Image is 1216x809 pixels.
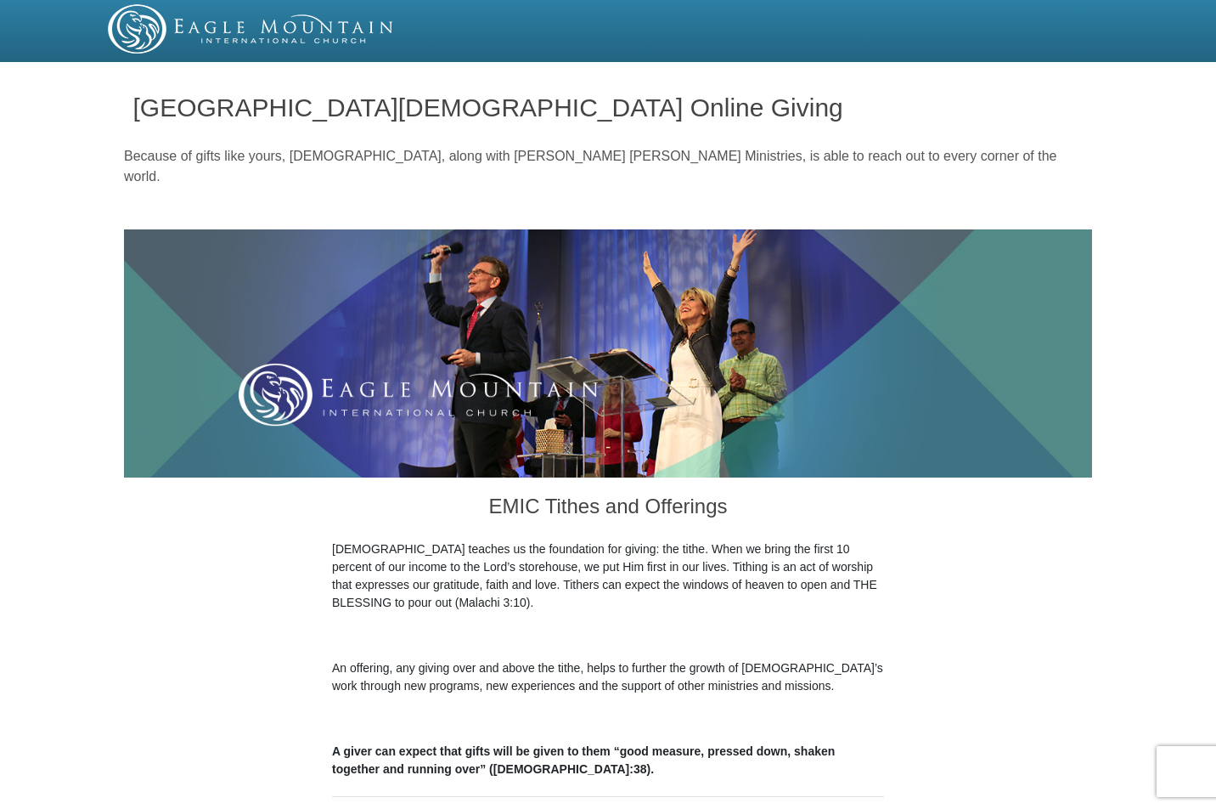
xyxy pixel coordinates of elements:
p: An offering, any giving over and above the tithe, helps to further the growth of [DEMOGRAPHIC_DAT... [332,659,884,695]
p: [DEMOGRAPHIC_DATA] teaches us the foundation for giving: the tithe. When we bring the first 10 pe... [332,540,884,612]
p: Because of gifts like yours, [DEMOGRAPHIC_DATA], along with [PERSON_NAME] [PERSON_NAME] Ministrie... [124,146,1092,187]
h3: EMIC Tithes and Offerings [332,478,884,540]
h1: [GEOGRAPHIC_DATA][DEMOGRAPHIC_DATA] Online Giving [133,93,1084,122]
img: EMIC [108,4,395,54]
b: A giver can expect that gifts will be given to them “good measure, pressed down, shaken together ... [332,744,835,776]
